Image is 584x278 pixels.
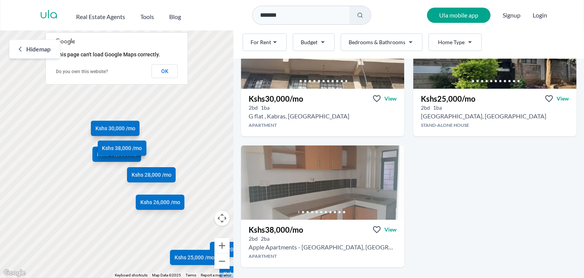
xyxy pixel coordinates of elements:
[214,254,230,269] button: Zoom out
[241,220,404,267] a: Kshs38,000/moViewView property in detail2bd 2ba Apple Apartments - [GEOGRAPHIC_DATA], [GEOGRAPHIC...
[115,273,148,278] button: Keyboard shortcuts
[413,122,576,128] h4: Stand-alone house
[249,235,258,243] h5: 2 bedrooms
[249,224,303,235] h3: Kshs 38,000 /mo
[169,12,181,21] h2: Blog
[249,93,303,104] h3: Kshs 30,000 /mo
[249,104,258,112] h5: 2 bedrooms
[251,38,271,46] span: For Rent
[243,34,287,51] button: For Rent
[533,11,547,20] button: Login
[102,144,142,152] span: Kshs 38,000 /mo
[210,242,259,257] a: Kshs 20,000 /mo
[301,38,317,46] span: Budget
[557,95,569,102] span: View
[413,89,576,136] a: Kshs25,000/moViewView property in detail2bd 1ba [GEOGRAPHIC_DATA], [GEOGRAPHIC_DATA]Stand-alone h...
[349,38,405,46] span: Bedrooms & Bathrooms
[428,34,482,51] button: Home Type
[241,145,404,220] img: 2 bedroom Apartment for rent - Kshs 38,000/mo - in South B around Apple Apartments - South B, Shi...
[2,268,27,278] img: Google
[433,104,442,112] h5: 1 bathrooms
[132,171,171,179] span: Kshs 28,000 /mo
[169,9,181,21] a: Blog
[384,226,397,233] span: View
[91,121,140,136] a: Kshs 30,000 /mo
[249,112,349,121] h2: 2 bedroom Apartment for rent in South B - Kshs 30,000/mo -The Piston Autos, Kabras, Nairobi, Keny...
[26,45,51,54] span: Hide map
[421,104,430,112] h5: 2 bedrooms
[427,8,490,23] a: Ula mobile app
[438,38,465,46] span: Home Type
[40,8,58,22] a: ula
[92,147,141,162] a: Kshs 16,000 /mo
[152,64,178,78] button: OK
[175,254,214,261] span: Kshs 25,000 /mo
[421,93,475,104] h3: Kshs 25,000 /mo
[76,9,125,21] button: Real Estate Agents
[214,211,230,226] button: Map camera controls
[186,273,196,277] a: Terms
[261,235,270,243] h5: 2 bathrooms
[127,167,176,182] a: Kshs 28,000 /mo
[56,51,160,58] span: This page can't load Google Maps correctly.
[152,273,181,277] span: Map Data ©2025
[140,9,154,21] button: Tools
[421,112,546,121] h2: 2 bedroom Stand-alone house for rent in South B - Kshs 25,000/mo -Jay Jay Wines, Nairobi, Kenya, ...
[76,9,196,21] nav: Main
[261,104,270,112] h5: 1 bathrooms
[241,253,404,259] h4: Apartment
[140,198,180,206] span: Kshs 26,000 /mo
[241,122,404,128] h4: Apartment
[249,243,397,252] h2: 2 bedroom Apartment for rent in South B - Kshs 38,000/mo -Apple Apartments - South B, Shikunga, N...
[76,12,125,21] h2: Real Estate Agents
[293,34,335,51] button: Budget
[140,12,154,21] h2: Tools
[136,195,185,210] a: Kshs 26,000 /mo
[241,89,404,136] a: Kshs30,000/moViewView property in detail2bd 1ba G flat , Kabras, [GEOGRAPHIC_DATA]Apartment
[95,125,135,132] span: Kshs 30,000 /mo
[97,150,137,158] span: Kshs 16,000 /mo
[224,270,263,278] span: Kshs 18,000 /mo
[170,250,219,265] a: Kshs 25,000 /mo
[2,268,27,278] a: Open this area in Google Maps (opens a new window)
[56,69,108,74] a: Do you own this website?
[201,273,231,277] a: Report a map error
[503,8,521,23] span: Signup
[98,140,146,155] a: Kshs 38,000 /mo
[214,238,230,253] button: Zoom in
[341,34,422,51] button: Bedrooms & Bathrooms
[384,95,397,102] span: View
